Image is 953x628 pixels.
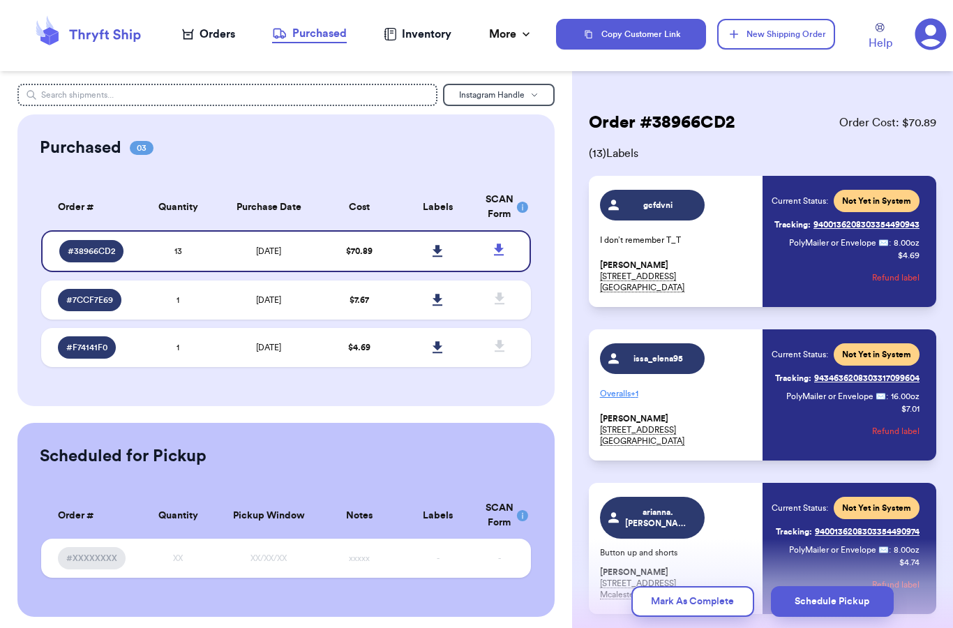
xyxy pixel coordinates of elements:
span: - [437,554,440,562]
th: Labels [398,493,476,539]
button: Schedule Pickup [771,586,894,617]
th: Order # [41,493,139,539]
span: : [889,237,891,248]
th: Quantity [139,184,217,230]
span: Tracking: [776,526,812,537]
div: SCAN Form [486,193,514,222]
p: I don’t remember T_T [600,234,754,246]
button: Instagram Handle [443,84,555,106]
th: Cost [320,184,398,230]
span: $ 4.69 [348,343,370,352]
span: issa_elena95 [625,353,691,364]
th: Notes [320,493,398,539]
button: Refund label [872,262,920,293]
a: Tracking:9434636208303317099604 [775,367,920,389]
span: gcfdvni [625,200,691,211]
span: ( 13 ) Labels [589,145,936,162]
span: # 38966CD2 [68,246,115,257]
p: $ 7.01 [901,403,920,414]
span: Help [869,35,892,52]
th: Order # [41,184,139,230]
span: PolyMailer or Envelope ✉️ [786,392,886,401]
span: - [498,554,501,562]
span: PolyMailer or Envelope ✉️ [789,239,889,247]
span: 8.00 oz [894,237,920,248]
span: [PERSON_NAME] [600,260,668,271]
button: Refund label [872,416,920,447]
span: [DATE] [256,296,281,304]
span: : [889,544,891,555]
span: #XXXXXXXX [66,553,117,564]
button: Refund label [872,569,920,600]
input: Search shipments... [17,84,437,106]
span: Order Cost: $ 70.89 [839,114,936,131]
span: XX [173,554,183,562]
span: [PERSON_NAME] [600,414,668,424]
a: Tracking:9400136208303354490974 [776,521,920,543]
span: 16.00 oz [891,391,920,402]
span: xxxxx [349,554,370,562]
div: SCAN Form [486,501,514,530]
div: More [489,26,533,43]
span: Current Status: [772,502,828,514]
th: Quantity [139,493,217,539]
span: Not Yet in System [842,349,911,360]
p: Overalls [600,382,754,405]
span: Tracking: [774,219,811,230]
a: Orders [182,26,235,43]
span: # F74141F0 [66,342,107,353]
span: 1 [177,343,179,352]
span: $ 7.67 [350,296,369,304]
a: Tracking:9400136208303354490943 [774,214,920,236]
span: $ 70.89 [346,247,373,255]
span: [PERSON_NAME] [600,567,668,578]
button: Copy Customer Link [556,19,707,50]
span: Instagram Handle [459,91,525,99]
a: Help [869,23,892,52]
th: Purchase Date [217,184,320,230]
h2: Purchased [40,137,121,159]
a: Purchased [272,25,347,43]
p: $ 4.69 [898,250,920,261]
span: Current Status: [772,349,828,360]
span: + 1 [631,389,638,398]
span: : [886,391,888,402]
button: New Shipping Order [717,19,834,50]
h2: Scheduled for Pickup [40,445,207,468]
button: Mark As Complete [631,586,754,617]
span: [DATE] [256,247,281,255]
span: 8.00 oz [894,544,920,555]
span: Current Status: [772,195,828,207]
span: # 7CCF7E69 [66,294,113,306]
th: Pickup Window [217,493,320,539]
h2: Order # 38966CD2 [589,112,735,134]
span: Tracking: [775,373,811,384]
a: Inventory [384,26,451,43]
span: [DATE] [256,343,281,352]
span: XX/XX/XX [250,554,287,562]
span: Not Yet in System [842,502,911,514]
p: Button up and shorts [600,547,754,558]
span: 13 [174,247,182,255]
span: arianna.[PERSON_NAME].583 [625,507,691,529]
span: 1 [177,296,179,304]
th: Labels [398,184,476,230]
span: 03 [130,141,153,155]
span: Not Yet in System [842,195,911,207]
span: PolyMailer or Envelope ✉️ [789,546,889,554]
div: Purchased [272,25,347,42]
p: $ 4.74 [899,557,920,568]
